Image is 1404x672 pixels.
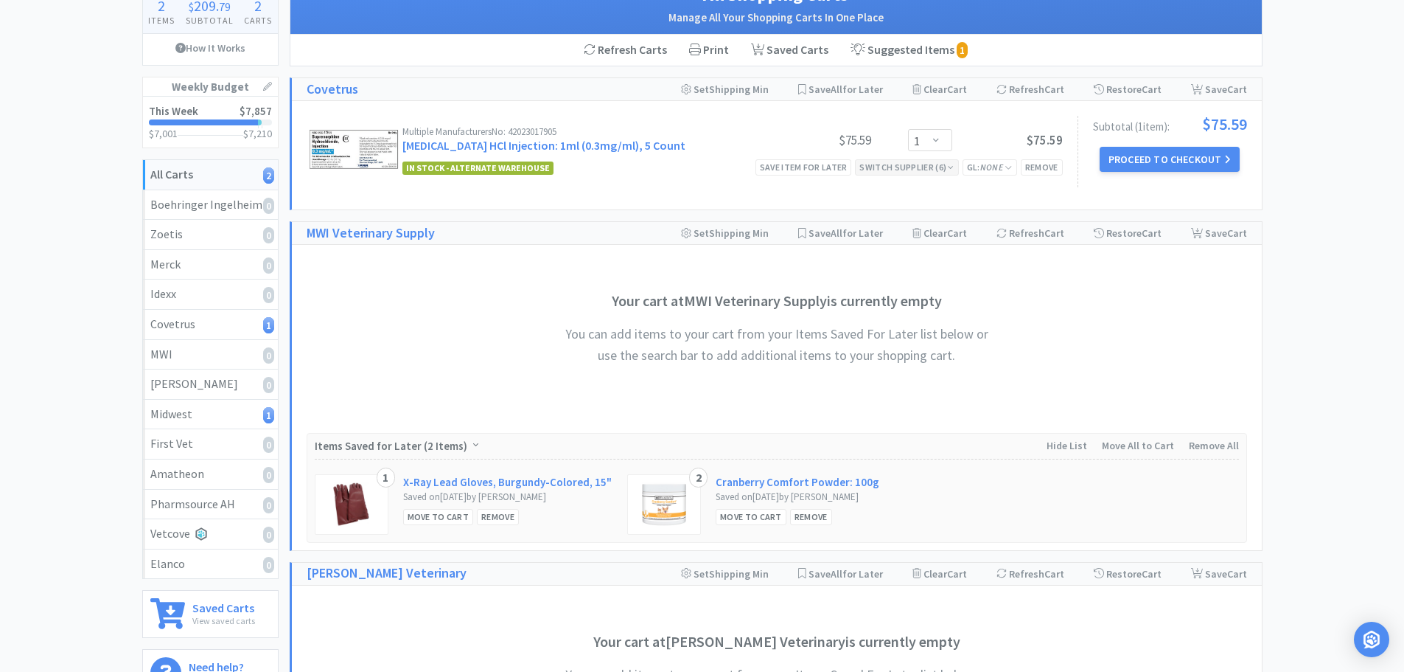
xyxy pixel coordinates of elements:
h4: You can add items to your cart from your Items Saved For Later list below or use the search bar t... [556,324,998,367]
i: 0 [263,198,274,214]
a: Elanco0 [143,550,278,579]
i: None [980,162,1003,173]
div: Shipping Min [681,222,769,244]
div: Refresh Carts [573,35,678,66]
a: Midwest1 [143,400,278,430]
span: Cart [1044,226,1064,240]
a: Merck0 [143,250,278,280]
span: $75.59 [1202,116,1247,132]
div: Save [1191,78,1247,100]
p: View saved carts [192,614,255,628]
div: Zoetis [150,225,270,244]
span: $75.59 [1027,132,1063,148]
div: Boehringer Ingelheim [150,195,270,215]
i: 0 [263,287,274,303]
span: All [831,567,842,581]
div: 1 [377,468,395,488]
h3: Your cart at MWI Veterinary Supply is currently empty [556,289,998,313]
div: Pharmsource AH [150,495,270,514]
span: Move All to Cart [1102,439,1174,452]
div: [PERSON_NAME] [150,375,270,394]
div: Switch Supplier ( 6 ) [859,160,954,174]
div: Idexx [150,285,270,304]
i: 0 [263,377,274,393]
a: Covetrus1 [143,310,278,340]
a: Suggested Items 1 [839,35,979,66]
a: MWI0 [143,340,278,370]
div: Move to Cart [403,509,474,524]
h4: Subtotal [180,13,239,27]
i: 2 [263,167,274,184]
span: Save for Later [808,83,883,96]
i: 0 [263,527,274,543]
span: Cart [1142,83,1162,96]
span: Set [694,83,709,96]
h3: Your cart at [PERSON_NAME] Veterinary is currently empty [556,630,998,654]
div: Saved on [DATE] by [PERSON_NAME] [403,490,613,505]
i: 1 [957,42,968,58]
a: First Vet0 [143,429,278,460]
a: X-Ray Lead Gloves, Burgundy-Colored, 15" [403,474,612,490]
div: 2 [689,468,708,488]
span: $7,001 [149,127,178,140]
h2: This Week [149,105,198,117]
div: $75.59 [761,131,871,149]
i: 0 [263,437,274,453]
a: Boehringer Ingelheim0 [143,190,278,221]
div: Open Intercom Messenger [1354,622,1389,657]
span: Cart [1142,226,1162,240]
a: Saved Carts [740,35,839,66]
span: Items Saved for Later ( ) [315,439,471,453]
span: Cart [947,567,967,581]
span: Save for Later [808,567,883,581]
div: Restore [1094,222,1162,244]
div: Remove [477,509,519,524]
div: Refresh [996,222,1064,244]
div: Refresh [996,563,1064,585]
a: MWI Veterinary Supply [307,223,435,244]
i: 0 [263,347,274,364]
a: Vetcove0 [143,519,278,550]
div: Shipping Min [681,78,769,100]
a: [PERSON_NAME]0 [143,370,278,400]
i: 0 [263,497,274,513]
span: All [831,226,842,240]
span: 7,210 [248,127,272,140]
span: Save for Later [808,226,883,240]
div: Refresh [996,78,1064,100]
span: Cart [947,226,967,240]
div: Shipping Min [681,563,769,585]
span: Cart [1044,83,1064,96]
h3: $ [243,128,272,139]
span: Set [694,567,709,581]
div: Clear [912,563,967,585]
button: Proceed to Checkout [1100,147,1240,172]
div: Midwest [150,405,270,424]
a: [PERSON_NAME] Veterinary [307,563,467,584]
span: In Stock - Alternate Warehouse [402,162,553,175]
i: 0 [263,557,274,573]
div: MWI [150,345,270,364]
span: Cart [1044,567,1064,581]
a: Zoetis0 [143,220,278,250]
h4: Carts [239,13,278,27]
a: Covetrus [307,79,358,100]
span: Set [694,226,709,240]
div: Move to Cart [716,509,786,524]
span: Remove All [1189,439,1239,452]
div: Covetrus [150,315,270,334]
span: GL: [967,162,1013,173]
i: 0 [263,227,274,243]
span: Cart [1227,226,1247,240]
span: Cart [1142,567,1162,581]
div: Save [1191,222,1247,244]
i: 0 [263,257,274,274]
a: [MEDICAL_DATA] HCl Injection: 1ml (0.3mg/ml), 5 Count [402,138,685,153]
a: Pharmsource AH0 [143,490,278,520]
strong: All Carts [150,167,193,181]
i: 1 [263,317,274,333]
img: 9d37e3412ad040cdbf1ade30dfb4f0cb_211652.png [307,127,399,170]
